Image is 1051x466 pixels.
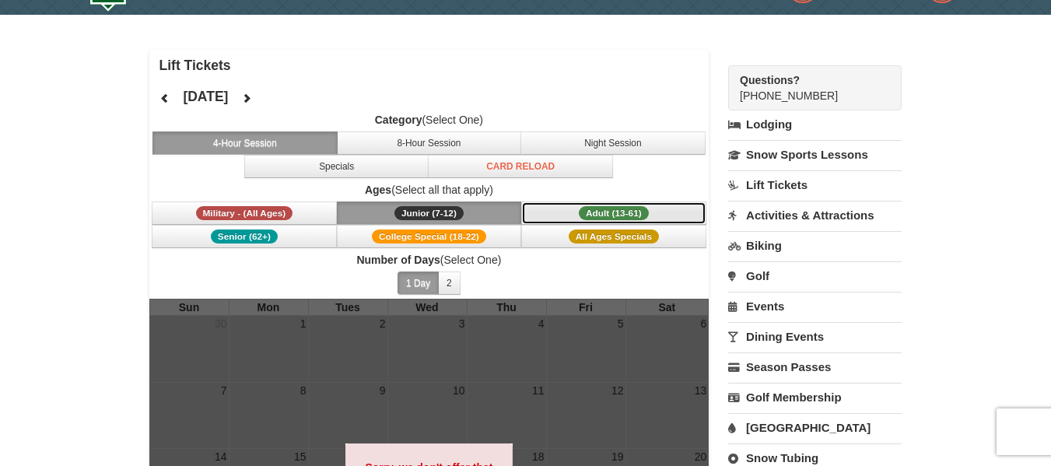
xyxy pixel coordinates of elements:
[337,131,522,155] button: 8-Hour Session
[728,110,902,138] a: Lodging
[356,254,440,266] strong: Number of Days
[740,72,874,102] span: [PHONE_NUMBER]
[520,131,706,155] button: Night Session
[365,184,391,196] strong: Ages
[149,112,709,128] label: (Select One)
[438,272,461,295] button: 2
[728,352,902,381] a: Season Passes
[728,322,902,351] a: Dining Events
[728,292,902,321] a: Events
[569,229,659,244] span: All Ages Specials
[337,225,522,248] button: College Special (18-22)
[149,182,709,198] label: (Select all that apply)
[728,413,902,442] a: [GEOGRAPHIC_DATA]
[521,201,706,225] button: Adult (13-61)
[183,89,228,104] h4: [DATE]
[521,225,706,248] button: All Ages Specials
[372,229,486,244] span: College Special (18-22)
[244,155,429,178] button: Specials
[728,231,902,260] a: Biking
[579,206,649,220] span: Adult (13-61)
[728,261,902,290] a: Golf
[428,155,613,178] button: Card Reload
[728,383,902,412] a: Golf Membership
[211,229,278,244] span: Senior (62+)
[375,114,422,126] strong: Category
[398,272,439,295] button: 1 Day
[728,201,902,229] a: Activities & Attractions
[337,201,522,225] button: Junior (7-12)
[394,206,464,220] span: Junior (7-12)
[740,74,800,86] strong: Questions?
[152,225,337,248] button: Senior (62+)
[152,201,337,225] button: Military - (All Ages)
[728,140,902,169] a: Snow Sports Lessons
[159,58,709,73] h4: Lift Tickets
[728,170,902,199] a: Lift Tickets
[196,206,293,220] span: Military - (All Ages)
[152,131,338,155] button: 4-Hour Session
[149,252,709,268] label: (Select One)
